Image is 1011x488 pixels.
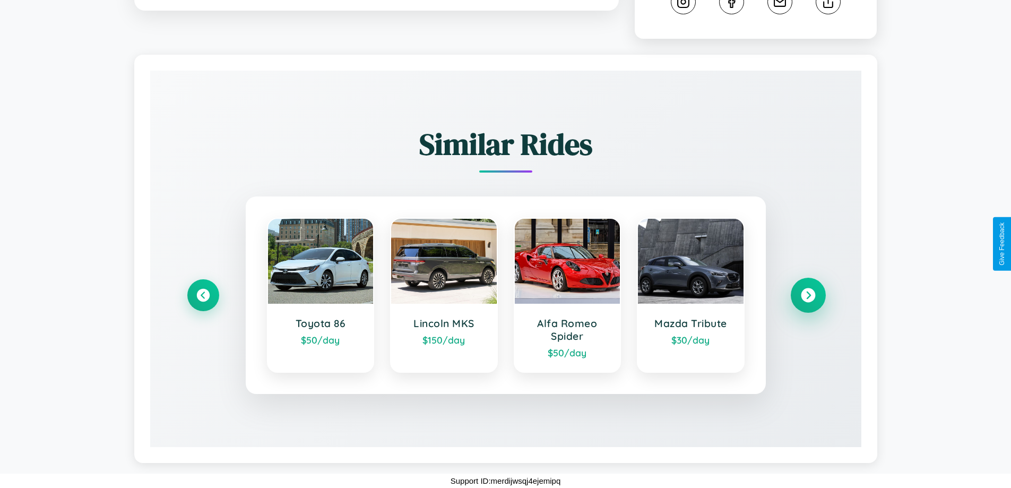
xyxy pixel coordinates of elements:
div: $ 30 /day [649,334,733,346]
div: $ 50 /day [525,347,610,358]
div: $ 50 /day [279,334,363,346]
div: Give Feedback [998,222,1006,266]
h3: Lincoln MKS [402,317,486,330]
h3: Alfa Romeo Spider [525,317,610,343]
a: Toyota 86$50/day [267,218,375,373]
h2: Similar Rides [187,124,824,165]
a: Lincoln MKS$150/day [390,218,498,373]
a: Alfa Romeo Spider$50/day [514,218,621,373]
a: Mazda Tribute$30/day [637,218,745,373]
h3: Toyota 86 [279,317,363,330]
h3: Mazda Tribute [649,317,733,330]
p: Support ID: merdijwsqj4ejemipq [451,474,561,488]
div: $ 150 /day [402,334,486,346]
